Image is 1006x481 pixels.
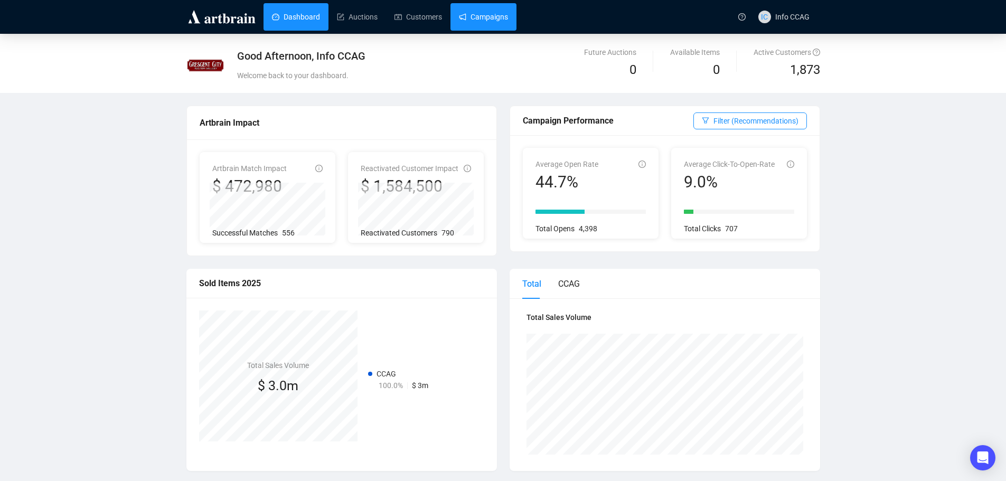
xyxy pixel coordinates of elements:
span: 790 [441,229,454,237]
div: Future Auctions [584,46,636,58]
span: Reactivated Customers [361,229,437,237]
span: 0 [629,62,636,77]
span: Average Open Rate [535,160,598,168]
span: Total Opens [535,224,575,233]
span: Active Customers [754,48,820,56]
span: info-circle [787,161,794,168]
div: Good Afternoon, Info CCAG [237,49,606,63]
div: $ 1,584,500 [361,176,458,196]
span: 556 [282,229,295,237]
div: Campaign Performance [523,114,693,127]
a: Customers [394,3,442,31]
span: Reactivated Customer Impact [361,164,458,173]
div: 44.7% [535,172,598,192]
span: 1,873 [790,60,820,80]
div: Artbrain Impact [200,116,484,129]
div: CCAG [558,277,580,290]
span: info-circle [464,165,471,172]
span: 4,398 [579,224,597,233]
span: Average Click-To-Open-Rate [684,160,775,168]
span: question-circle [813,49,820,56]
span: info-circle [315,165,323,172]
div: Open Intercom Messenger [970,445,995,470]
div: Total [522,277,541,290]
a: Auctions [337,3,378,31]
h4: Total Sales Volume [526,312,803,323]
span: 707 [725,224,738,233]
span: Info CCAG [775,13,810,21]
img: 5eda43be832cb40014bce98a.jpg [187,47,224,84]
button: Filter (Recommendations) [693,112,807,129]
span: filter [702,117,709,124]
h4: Total Sales Volume [247,360,309,371]
img: logo [186,8,257,25]
span: Artbrain Match Impact [212,164,287,173]
div: Welcome back to your dashboard. [237,70,606,81]
span: $ 3.0m [258,378,298,393]
span: 100.0% [379,381,403,390]
span: question-circle [738,13,746,21]
span: IC [761,11,768,23]
div: Sold Items 2025 [199,277,484,290]
div: 9.0% [684,172,775,192]
span: CCAG [377,370,396,378]
span: Filter (Recommendations) [713,115,798,127]
span: 0 [713,62,720,77]
a: Dashboard [272,3,320,31]
span: $ 3m [412,381,428,390]
div: $ 472,980 [212,176,287,196]
span: Successful Matches [212,229,278,237]
a: Campaigns [459,3,508,31]
span: info-circle [638,161,646,168]
div: Available Items [670,46,720,58]
span: Total Clicks [684,224,721,233]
